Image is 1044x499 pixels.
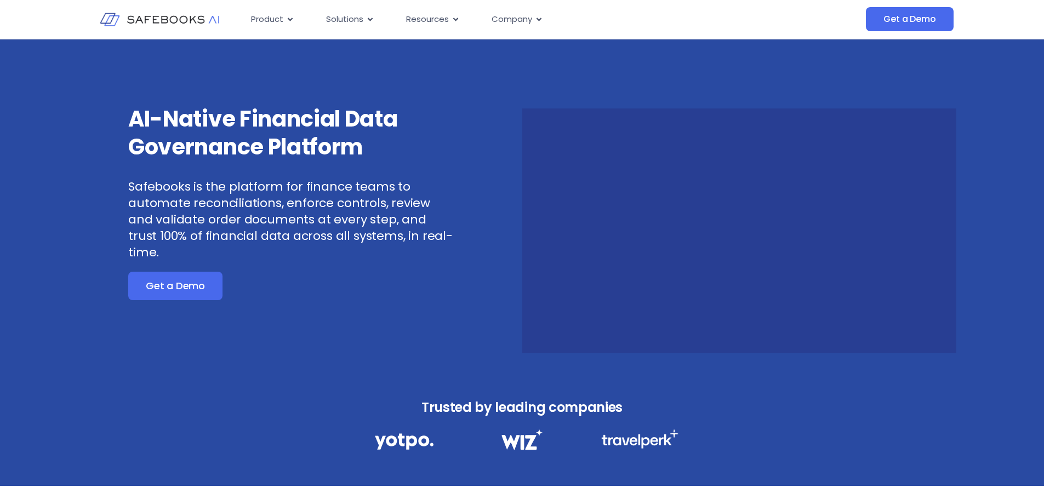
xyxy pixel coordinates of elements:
[128,179,454,261] p: Safebooks is the platform for finance teams to automate reconciliations, enforce controls, review...
[146,280,205,291] span: Get a Demo
[128,272,223,300] a: Get a Demo
[242,9,756,30] nav: Menu
[326,13,363,26] span: Solutions
[375,429,433,453] img: Financial Data Governance 1
[883,14,935,25] span: Get a Demo
[866,7,953,31] a: Get a Demo
[601,429,678,449] img: Financial Data Governance 3
[406,13,449,26] span: Resources
[496,429,547,450] img: Financial Data Governance 2
[492,13,532,26] span: Company
[351,397,694,418] h3: Trusted by leading companies
[242,9,756,30] div: Menu Toggle
[128,105,454,161] h3: AI-Native Financial Data Governance Platform
[251,13,283,26] span: Product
